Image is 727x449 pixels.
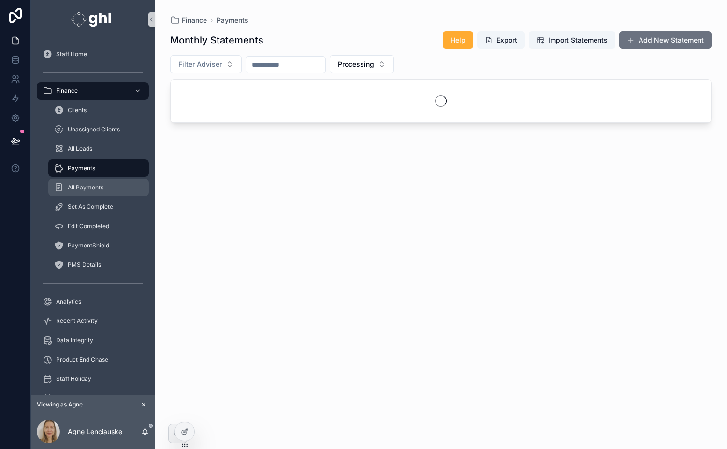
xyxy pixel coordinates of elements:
span: Set As Complete [68,203,113,211]
span: Finance [182,15,207,25]
button: Import Statements [529,31,615,49]
span: PMS Details [68,261,101,269]
button: Select Button [330,55,394,73]
a: Edit Completed [48,217,149,235]
span: Staff Holiday [56,375,91,383]
a: Recent Activity [37,312,149,330]
span: All Payments [68,184,103,191]
span: PaymentShield [68,242,109,249]
a: Finance [37,82,149,100]
span: Product End Chase [56,356,108,363]
a: Unassigned Clients [48,121,149,138]
span: Processing [338,59,374,69]
a: Data Integrity [37,332,149,349]
span: Adviser Availability [56,394,108,402]
button: Add New Statement [619,31,712,49]
button: Help [443,31,473,49]
a: Adviser Availability [37,390,149,407]
span: Finance [56,87,78,95]
a: Finance [170,15,207,25]
span: Viewing as Agne [37,401,83,408]
span: Payments [68,164,95,172]
p: Agne Lenciauske [68,427,122,436]
h1: Monthly Statements [170,33,263,47]
span: Import Statements [548,35,608,45]
a: Staff Home [37,45,149,63]
a: Analytics [37,293,149,310]
a: Staff Holiday [37,370,149,388]
a: Clients [48,101,149,119]
a: Set As Complete [48,198,149,216]
span: Recent Activity [56,317,98,325]
div: scrollable content [31,39,155,395]
a: Product End Chase [37,351,149,368]
img: App logo [71,12,114,27]
button: Select Button [170,55,242,73]
span: Clients [68,106,87,114]
span: Filter Adviser [178,59,222,69]
a: PaymentShield [48,237,149,254]
button: Export [477,31,525,49]
a: PMS Details [48,256,149,274]
a: Payments [48,159,149,177]
span: All Leads [68,145,92,153]
a: Payments [217,15,248,25]
span: Unassigned Clients [68,126,120,133]
span: Analytics [56,298,81,305]
span: Data Integrity [56,336,93,344]
a: All Leads [48,140,149,158]
span: Edit Completed [68,222,109,230]
span: Staff Home [56,50,87,58]
a: All Payments [48,179,149,196]
span: Help [451,35,465,45]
